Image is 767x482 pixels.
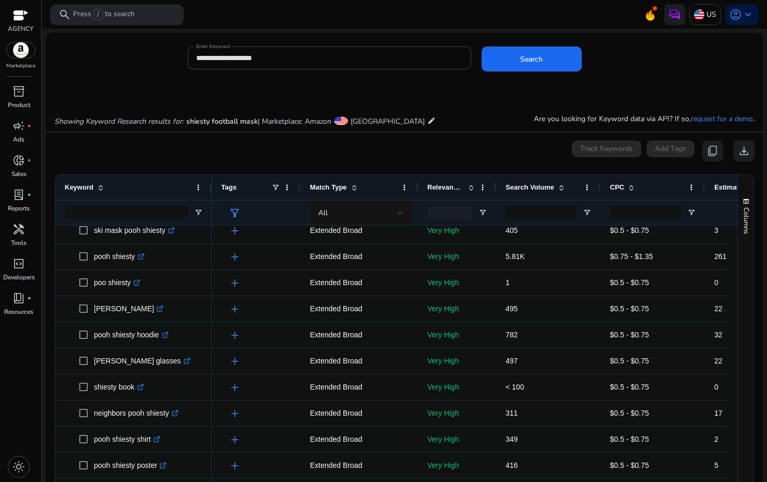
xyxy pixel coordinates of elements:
span: $0.5 - $0.75 [610,383,649,391]
p: pooh shiesty shirt [94,429,160,450]
mat-label: Enter Keyword [196,43,230,50]
span: add [229,277,241,289]
span: $0.5 - $0.75 [610,304,649,313]
p: shiesty book [94,377,144,398]
p: Are you looking for Keyword data via API? If so, . [534,113,754,124]
p: Press to search [73,9,135,20]
span: add [229,251,241,263]
span: $0.5 - $0.75 [610,226,649,234]
span: add [229,329,241,342]
p: Very High [427,377,487,398]
p: Product [8,100,30,110]
span: / [93,9,103,20]
span: 405 [506,226,518,234]
span: 0 [714,383,718,391]
input: Keyword Filter Input [65,206,188,219]
span: fiber_manual_record [27,158,31,162]
span: add [229,303,241,315]
p: AGENCY [8,24,33,33]
span: 22 [714,357,723,365]
span: campaign [13,120,25,132]
p: pooh shiesty poster [94,455,166,476]
p: Extended Broad [310,350,409,372]
span: lab_profile [13,189,25,201]
span: fiber_manual_record [27,193,31,197]
span: 17 [714,409,723,417]
p: Extended Broad [310,403,409,424]
span: donut_small [13,154,25,167]
p: Extended Broad [310,298,409,320]
span: inventory_2 [13,85,25,98]
span: Relevance Score [427,183,464,191]
span: add [229,460,241,472]
span: 5 [714,461,718,469]
p: Ads [13,135,25,144]
span: 495 [506,304,518,313]
span: account_circle [729,8,742,21]
span: 261 [714,252,726,261]
span: < 100 [506,383,524,391]
span: add [229,407,241,420]
span: $0.5 - $0.75 [610,357,649,365]
p: [PERSON_NAME] [94,298,163,320]
span: Tags [221,183,236,191]
p: Very High [427,298,487,320]
p: pooh shiesty hoodie [94,324,169,346]
span: CPC [610,183,624,191]
span: 497 [506,357,518,365]
img: us.svg [694,9,704,20]
span: Keyword [65,183,93,191]
span: $0.5 - $0.75 [610,331,649,339]
p: Reports [8,204,30,213]
span: 311 [506,409,518,417]
p: ski mask pooh shiesty [94,220,175,241]
p: pooh shiesty [94,246,145,267]
span: 0 [714,278,718,287]
p: Extended Broad [310,324,409,346]
p: Sales [11,169,27,179]
p: Extended Broad [310,272,409,293]
p: Resources [4,307,33,316]
span: add [229,225,241,237]
p: US [706,5,716,23]
p: Tools [11,238,27,248]
span: $0.75 - $1.35 [610,252,653,261]
input: Search Volume Filter Input [506,206,577,219]
button: download [734,140,754,161]
span: add [229,433,241,446]
span: $0.5 - $0.75 [610,409,649,417]
span: add [229,355,241,368]
p: Very High [427,403,487,424]
mat-icon: edit [427,114,436,127]
span: search [58,8,71,21]
button: Open Filter Menu [583,208,591,217]
span: Columns [741,207,751,234]
span: book_4 [13,292,25,304]
span: fiber_manual_record [27,124,31,128]
p: Extended Broad [310,246,409,267]
span: 22 [714,304,723,313]
span: filter_alt [229,207,241,219]
img: amazon.svg [7,42,35,58]
span: $0.5 - $0.75 [610,435,649,443]
span: add [229,381,241,394]
p: Extended Broad [310,377,409,398]
p: [PERSON_NAME] glasses [94,350,190,372]
p: poo shiesty [94,272,140,293]
span: handyman [13,223,25,236]
span: Search Volume [506,183,554,191]
p: Extended Broad [310,220,409,241]
span: $0.5 - $0.75 [610,461,649,469]
p: Very High [427,220,487,241]
span: 782 [506,331,518,339]
span: light_mode [13,461,25,473]
p: Very High [427,455,487,476]
p: Very High [427,246,487,267]
span: 5.81K [506,252,525,261]
span: 416 [506,461,518,469]
span: 32 [714,331,723,339]
p: Extended Broad [310,429,409,450]
span: Match Type [310,183,347,191]
span: 1 [506,278,510,287]
span: [GEOGRAPHIC_DATA] [351,116,425,126]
